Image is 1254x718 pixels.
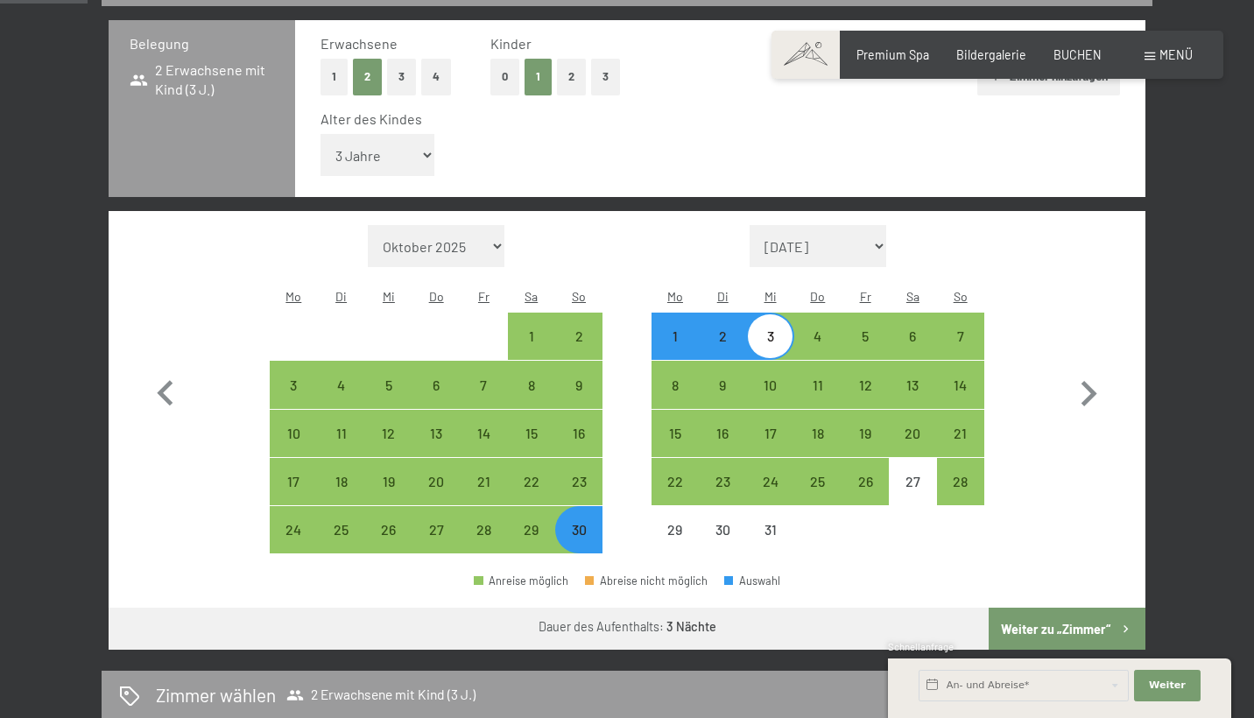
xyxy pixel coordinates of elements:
[387,59,416,95] button: 3
[842,361,889,408] div: Anreise möglich
[746,458,793,505] div: Anreise möglich
[555,458,602,505] div: Anreise möglich
[856,47,929,62] a: Premium Spa
[746,313,793,360] div: Wed Dec 03 2025
[412,506,460,553] div: Anreise möglich
[652,361,699,408] div: Anreise möglich
[794,458,842,505] div: Anreise möglich
[270,506,317,553] div: Anreise möglich
[653,475,697,518] div: 22
[490,35,532,52] span: Kinder
[508,458,555,505] div: Anreise möglich
[270,361,317,408] div: Anreise möglich
[414,523,458,567] div: 27
[701,378,744,422] div: 9
[319,475,363,518] div: 18
[317,361,364,408] div: Tue Nov 04 2025
[365,410,412,457] div: Anreise möglich
[937,410,984,457] div: Sun Dec 21 2025
[891,475,934,518] div: 27
[365,361,412,408] div: Anreise möglich
[365,506,412,553] div: Wed Nov 26 2025
[271,426,315,470] div: 10
[746,506,793,553] div: Wed Dec 31 2025
[319,426,363,470] div: 11
[699,458,746,505] div: Tue Dec 23 2025
[889,361,936,408] div: Sat Dec 13 2025
[860,289,871,304] abbr: Freitag
[270,458,317,505] div: Anreise möglich
[891,329,934,373] div: 6
[270,458,317,505] div: Mon Nov 17 2025
[653,426,697,470] div: 15
[1134,670,1201,701] button: Weiter
[508,506,555,553] div: Sat Nov 29 2025
[365,410,412,457] div: Wed Nov 12 2025
[842,458,889,505] div: Fri Dec 26 2025
[701,523,744,567] div: 30
[889,313,936,360] div: Anreise möglich
[140,225,191,554] button: Vorheriger Monat
[353,59,382,95] button: 2
[843,378,887,422] div: 12
[412,361,460,408] div: Anreise möglich
[652,410,699,457] div: Anreise möglich
[130,60,274,100] span: 2 Erwachsene mit Kind (3 J.)
[572,289,586,304] abbr: Sonntag
[555,506,602,553] div: Anreise möglich
[794,313,842,360] div: Thu Dec 04 2025
[888,641,954,652] span: Schnellanfrage
[746,410,793,457] div: Anreise möglich
[652,458,699,505] div: Mon Dec 22 2025
[843,426,887,470] div: 19
[461,426,505,470] div: 14
[701,475,744,518] div: 23
[1149,679,1186,693] span: Weiter
[460,410,507,457] div: Fri Nov 14 2025
[652,506,699,553] div: Anreise nicht möglich
[460,361,507,408] div: Fri Nov 07 2025
[889,313,936,360] div: Sat Dec 06 2025
[794,361,842,408] div: Thu Dec 11 2025
[891,378,934,422] div: 13
[652,410,699,457] div: Mon Dec 15 2025
[508,458,555,505] div: Sat Nov 22 2025
[748,523,792,567] div: 31
[701,329,744,373] div: 2
[1159,47,1193,62] span: Menü
[842,410,889,457] div: Anreise möglich
[461,523,505,567] div: 28
[383,289,395,304] abbr: Mittwoch
[842,361,889,408] div: Fri Dec 12 2025
[652,313,699,360] div: Anreise möglich
[842,410,889,457] div: Fri Dec 19 2025
[794,458,842,505] div: Thu Dec 25 2025
[1053,47,1102,62] a: BUCHEN
[937,458,984,505] div: Sun Dec 28 2025
[508,410,555,457] div: Anreise möglich
[286,686,476,704] span: 2 Erwachsene mit Kind (3 J.)
[764,289,777,304] abbr: Mittwoch
[889,410,936,457] div: Anreise möglich
[889,458,936,505] div: Sat Dec 27 2025
[539,618,716,636] div: Dauer des Aufenthalts:
[939,475,983,518] div: 28
[699,313,746,360] div: Tue Dec 02 2025
[270,410,317,457] div: Anreise möglich
[746,506,793,553] div: Anreise nicht möglich
[414,475,458,518] div: 20
[810,289,825,304] abbr: Donnerstag
[585,575,708,587] div: Abreise nicht möglich
[555,313,602,360] div: Anreise möglich
[156,682,276,707] h2: Zimmer wählen
[429,289,444,304] abbr: Donnerstag
[319,523,363,567] div: 25
[557,59,586,95] button: 2
[956,47,1026,62] a: Bildergalerie
[667,289,683,304] abbr: Montag
[510,378,553,422] div: 8
[460,506,507,553] div: Anreise möglich
[653,523,697,567] div: 29
[794,410,842,457] div: Thu Dec 18 2025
